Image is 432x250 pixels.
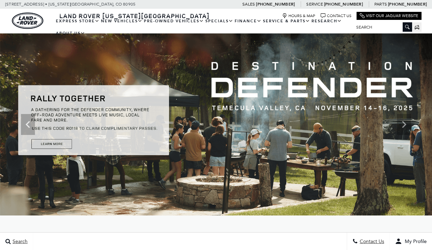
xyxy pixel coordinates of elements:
a: Service & Parts [262,15,311,27]
a: Contact Us [321,13,351,18]
img: Land Rover [12,13,43,29]
span: Contact Us [358,238,384,244]
nav: Main Navigation [55,15,351,39]
span: Parts [374,2,387,7]
input: Search [351,23,412,31]
span: Sales [242,2,255,7]
button: user-profile-menu [390,233,432,250]
a: Hours & Map [282,13,315,18]
a: Finance [234,15,262,27]
a: Pre-Owned Vehicles [143,15,205,27]
span: My Profile [402,238,427,244]
a: [STREET_ADDRESS] • [US_STATE][GEOGRAPHIC_DATA], CO 80905 [5,2,136,7]
a: About Us [55,27,86,39]
a: [PHONE_NUMBER] [256,1,295,7]
a: [PHONE_NUMBER] [324,1,363,7]
a: EXPRESS STORE [55,15,100,27]
span: Service [306,2,323,7]
a: Specials [205,15,234,27]
a: Visit Our Jaguar Website [360,13,418,18]
a: Land Rover [US_STATE][GEOGRAPHIC_DATA] [55,12,214,20]
span: Search [11,238,28,244]
a: Research [311,15,343,27]
span: Land Rover [US_STATE][GEOGRAPHIC_DATA] [59,12,210,20]
a: [PHONE_NUMBER] [388,1,427,7]
a: land-rover [12,13,43,29]
a: New Vehicles [100,15,143,27]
